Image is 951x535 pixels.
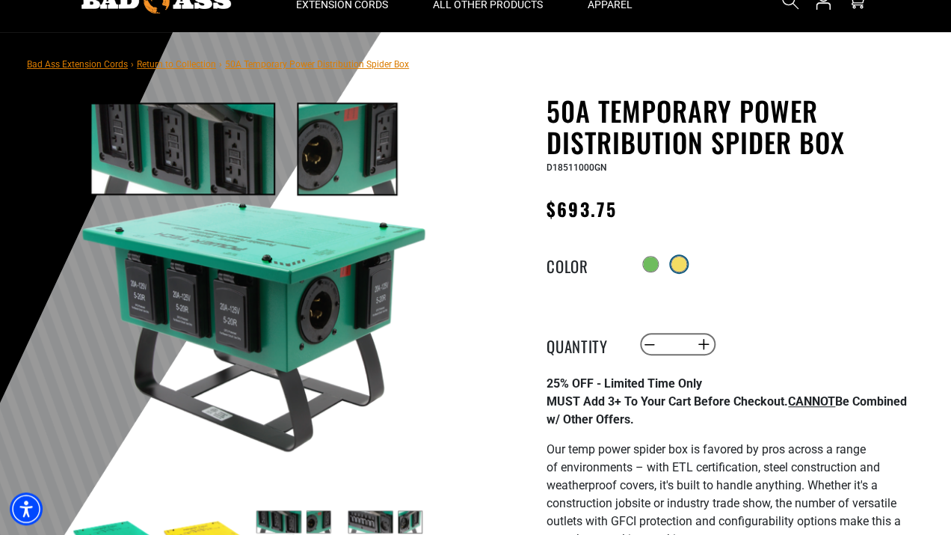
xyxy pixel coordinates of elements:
[137,59,216,70] a: Return to Collection
[225,59,409,70] span: 50A Temporary Power Distribution Spider Box
[547,195,617,222] span: $693.75
[788,394,835,409] span: CANNOT
[547,394,907,427] strong: MUST Add 3+ To Your Cart Before Checkout. Be Combined w/ Other Offers.
[547,95,913,158] h1: 50A Temporary Power Distribution Spider Box
[131,59,134,70] span: ›
[219,59,222,70] span: ›
[547,162,607,173] span: D18511000GN
[10,492,43,525] div: Accessibility Menu
[547,376,702,391] strong: 25% OFF - Limited Time Only
[71,98,431,459] img: green
[27,55,409,73] nav: breadcrumbs
[27,59,128,70] a: Bad Ass Extension Cords
[547,254,621,274] legend: Color
[547,334,621,354] label: Quantity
